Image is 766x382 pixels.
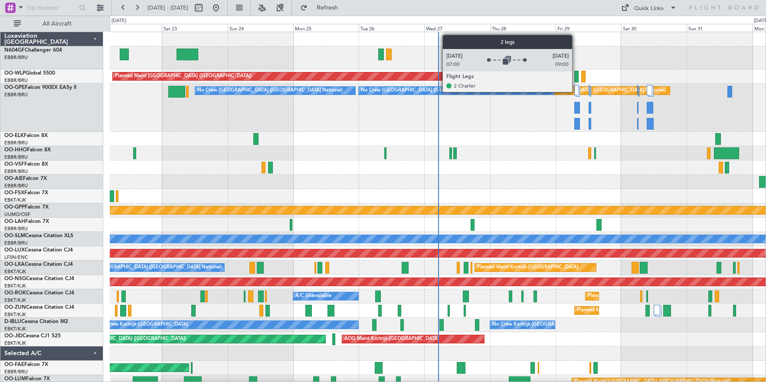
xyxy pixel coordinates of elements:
a: EBKT/KJK [4,340,26,346]
span: OO-LUX [4,248,25,253]
a: N604GFChallenger 604 [4,48,62,53]
span: OO-WLP [4,71,26,76]
div: [DATE] [111,17,126,25]
span: OO-VSF [4,162,24,167]
div: A/C Unavailable [295,290,331,303]
a: OO-VSFFalcon 8X [4,162,48,167]
a: EBBR/BRU [4,140,28,146]
a: EBKT/KJK [4,268,26,275]
a: OO-NSGCessna Citation CJ4 [4,276,74,281]
a: EBKT/KJK [4,297,26,304]
input: Trip Number [26,1,76,14]
div: Thu 28 [490,24,556,32]
button: Quick Links [617,1,681,15]
a: EBKT/KJK [4,197,26,203]
span: OO-LXA [4,262,25,267]
div: Sun 24 [228,24,293,32]
a: EBBR/BRU [4,369,28,375]
div: Planned Maint Kortrijk-[GEOGRAPHIC_DATA] [577,304,678,317]
div: Planned Maint [GEOGRAPHIC_DATA] ([GEOGRAPHIC_DATA]) [115,70,252,83]
div: Mon 25 [293,24,359,32]
div: Quick Links [634,4,664,13]
a: OO-FSXFalcon 7X [4,190,48,196]
a: OO-LAHFalcon 7X [4,219,49,224]
div: Planned Maint Kortrijk-[GEOGRAPHIC_DATA] [588,290,689,303]
span: OO-NSG [4,276,26,281]
div: No Crew [GEOGRAPHIC_DATA] ([GEOGRAPHIC_DATA] National) [361,84,506,97]
span: OO-FSX [4,190,24,196]
div: No Crew [GEOGRAPHIC_DATA] ([GEOGRAPHIC_DATA] National) [197,84,343,97]
a: OO-HHOFalcon 8X [4,147,51,153]
a: OO-JIDCessna CJ1 525 [4,333,61,339]
div: Wed 27 [424,24,490,32]
div: Fri 29 [556,24,621,32]
a: EBBR/BRU [4,168,28,175]
span: OO-ROK [4,291,26,296]
a: UUMO/OSF [4,211,30,218]
a: EBBR/BRU [4,54,28,61]
a: OO-LUXCessna Citation CJ4 [4,248,73,253]
a: LFSN/ENC [4,254,28,261]
div: No Crew Kortrijk-[GEOGRAPHIC_DATA] [492,318,582,331]
div: Planned Maint [GEOGRAPHIC_DATA] ([GEOGRAPHIC_DATA] National) [509,84,666,97]
a: OO-ELKFalcon 8X [4,133,48,138]
div: Sat 23 [162,24,227,32]
a: OO-AIEFalcon 7X [4,176,47,181]
span: OO-LUM [4,376,26,382]
a: OO-WLPGlobal 5500 [4,71,55,76]
div: Sun 31 [687,24,752,32]
button: All Aircraft [10,17,94,31]
span: OO-HHO [4,147,27,153]
a: EBKT/KJK [4,283,26,289]
span: OO-AIE [4,176,23,181]
span: D-IBLU [4,319,21,324]
a: EBKT/KJK [4,311,26,318]
a: D-IBLUCessna Citation M2 [4,319,68,324]
a: OO-LUMFalcon 7X [4,376,50,382]
div: Tue 26 [359,24,424,32]
a: OO-LXACessna Citation CJ4 [4,262,73,267]
a: EBKT/KJK [4,326,26,332]
span: Refresh [309,5,346,11]
div: Planned Maint Kortrijk-[GEOGRAPHIC_DATA] [477,261,578,274]
div: AOG Maint Kortrijk-[GEOGRAPHIC_DATA] [344,333,439,346]
div: No Crew Kortrijk-[GEOGRAPHIC_DATA] [98,318,188,331]
span: OO-GPE [4,85,25,90]
a: EBBR/BRU [4,183,28,189]
span: OO-ZUN [4,305,26,310]
a: OO-ZUNCessna Citation CJ4 [4,305,74,310]
div: Fri 22 [96,24,162,32]
div: Planned Maint [GEOGRAPHIC_DATA] ([GEOGRAPHIC_DATA]) [49,333,186,346]
a: OO-GPEFalcon 900EX EASy II [4,85,76,90]
span: OO-FAE [4,362,24,367]
a: EBBR/BRU [4,77,28,84]
a: OO-GPPFalcon 7X [4,205,49,210]
a: EBBR/BRU [4,91,28,98]
span: OO-JID [4,333,23,339]
div: A/C Unavailable [GEOGRAPHIC_DATA] ([GEOGRAPHIC_DATA] National) [61,261,222,274]
span: All Aircraft [23,21,92,27]
span: OO-SLM [4,233,25,238]
a: OO-SLMCessna Citation XLS [4,233,73,238]
span: [DATE] - [DATE] [147,4,188,12]
span: OO-GPP [4,205,25,210]
a: EBBR/BRU [4,154,28,160]
a: EBBR/BRU [4,225,28,232]
button: Refresh [296,1,348,15]
div: Sat 30 [621,24,687,32]
a: OO-ROKCessna Citation CJ4 [4,291,74,296]
span: OO-LAH [4,219,25,224]
a: OO-FAEFalcon 7X [4,362,48,367]
span: N604GF [4,48,25,53]
a: EBBR/BRU [4,240,28,246]
span: OO-ELK [4,133,24,138]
